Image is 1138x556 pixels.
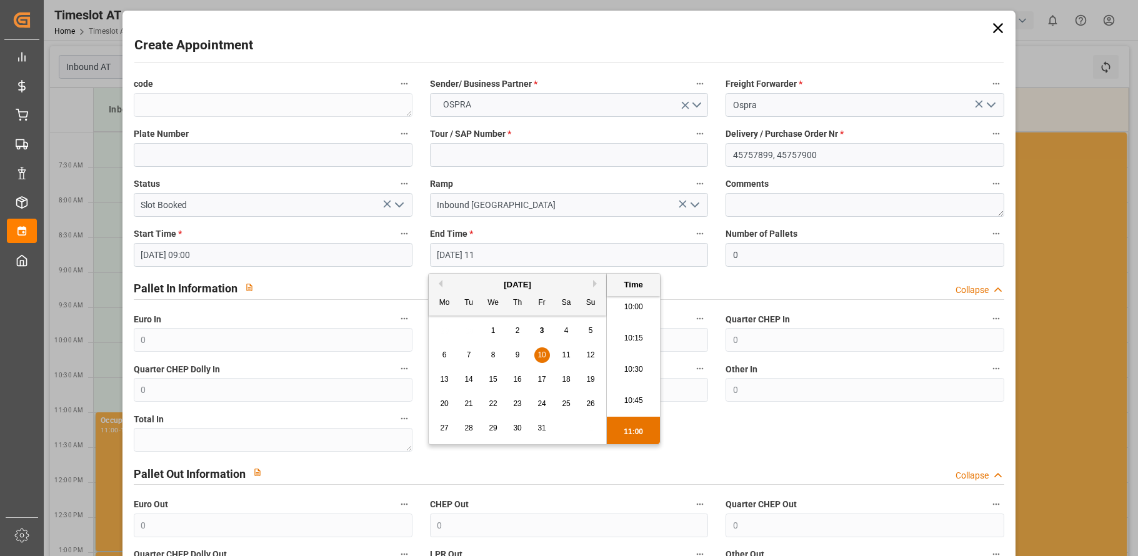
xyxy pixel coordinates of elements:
[489,424,497,432] span: 29
[134,36,253,56] h2: Create Appointment
[134,280,237,297] h2: Pallet In Information
[583,347,599,363] div: Choose Sunday, October 12th, 2025
[516,326,520,335] span: 2
[432,319,603,440] div: month 2025-10
[134,465,246,482] h2: Pallet Out Information
[491,350,496,359] span: 8
[534,295,550,311] div: Fr
[726,313,790,326] span: Quarter CHEP In
[589,326,593,335] span: 5
[726,93,1004,117] input: Select Freight Forwarder
[437,396,452,412] div: Choose Monday, October 20th, 2025
[430,177,453,191] span: Ramp
[559,372,574,387] div: Choose Saturday, October 18th, 2025
[396,76,412,92] button: code
[134,127,189,141] span: Plate Number
[513,424,521,432] span: 30
[559,295,574,311] div: Sa
[430,127,511,141] span: Tour / SAP Number
[396,410,412,427] button: Total In
[583,396,599,412] div: Choose Sunday, October 26th, 2025
[134,77,153,91] span: code
[692,126,708,142] button: Tour / SAP Number *
[534,420,550,436] div: Choose Friday, October 31st, 2025
[593,280,601,287] button: Next Month
[486,372,501,387] div: Choose Wednesday, October 15th, 2025
[607,354,660,385] li: 10:30
[607,323,660,354] li: 10:15
[540,326,544,335] span: 3
[461,347,477,363] div: Choose Tuesday, October 7th, 2025
[559,323,574,339] div: Choose Saturday, October 4th, 2025
[430,193,709,217] input: Type to search/select
[726,177,769,191] span: Comments
[988,310,1004,327] button: Quarter CHEP In
[464,424,472,432] span: 28
[440,375,448,384] span: 13
[430,93,709,117] button: open menu
[389,196,407,215] button: open menu
[559,347,574,363] div: Choose Saturday, October 11th, 2025
[396,176,412,192] button: Status
[692,496,708,512] button: CHEP Out
[461,372,477,387] div: Choose Tuesday, October 14th, 2025
[396,310,412,327] button: Euro In
[537,399,546,408] span: 24
[583,295,599,311] div: Su
[134,243,412,267] input: DD-MM-YYYY HH:MM
[692,76,708,92] button: Sender/ Business Partner *
[583,323,599,339] div: Choose Sunday, October 5th, 2025
[437,420,452,436] div: Choose Monday, October 27th, 2025
[726,498,797,511] span: Quarter CHEP Out
[607,292,660,323] li: 10:00
[559,396,574,412] div: Choose Saturday, October 25th, 2025
[726,77,802,91] span: Freight Forwarder
[437,295,452,311] div: Mo
[516,350,520,359] span: 9
[429,279,606,291] div: [DATE]
[685,196,704,215] button: open menu
[461,420,477,436] div: Choose Tuesday, October 28th, 2025
[534,396,550,412] div: Choose Friday, October 24th, 2025
[486,295,501,311] div: We
[510,347,526,363] div: Choose Thursday, October 9th, 2025
[726,363,757,376] span: Other In
[134,413,164,426] span: Total In
[486,323,501,339] div: Choose Wednesday, October 1st, 2025
[134,177,160,191] span: Status
[396,226,412,242] button: Start Time *
[537,375,546,384] span: 17
[486,347,501,363] div: Choose Wednesday, October 8th, 2025
[464,399,472,408] span: 21
[430,243,709,267] input: DD-MM-YYYY HH:MM
[246,460,269,484] button: View description
[134,363,220,376] span: Quarter CHEP Dolly In
[134,193,412,217] input: Type to search/select
[396,496,412,512] button: Euro Out
[510,295,526,311] div: Th
[486,396,501,412] div: Choose Wednesday, October 22nd, 2025
[437,372,452,387] div: Choose Monday, October 13th, 2025
[513,375,521,384] span: 16
[467,350,471,359] span: 7
[396,126,412,142] button: Plate Number
[726,127,844,141] span: Delivery / Purchase Order Nr
[437,98,477,111] span: OSPRA
[461,396,477,412] div: Choose Tuesday, October 21st, 2025
[510,396,526,412] div: Choose Thursday, October 23rd, 2025
[440,399,448,408] span: 20
[988,226,1004,242] button: Number of Pallets
[692,176,708,192] button: Ramp
[489,399,497,408] span: 22
[534,323,550,339] div: Choose Friday, October 3rd, 2025
[607,385,660,417] li: 10:45
[988,76,1004,92] button: Freight Forwarder *
[586,375,594,384] span: 19
[430,77,537,91] span: Sender/ Business Partner
[956,284,989,297] div: Collapse
[134,227,182,241] span: Start Time
[489,375,497,384] span: 15
[534,372,550,387] div: Choose Friday, October 17th, 2025
[988,176,1004,192] button: Comments
[134,313,161,326] span: Euro In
